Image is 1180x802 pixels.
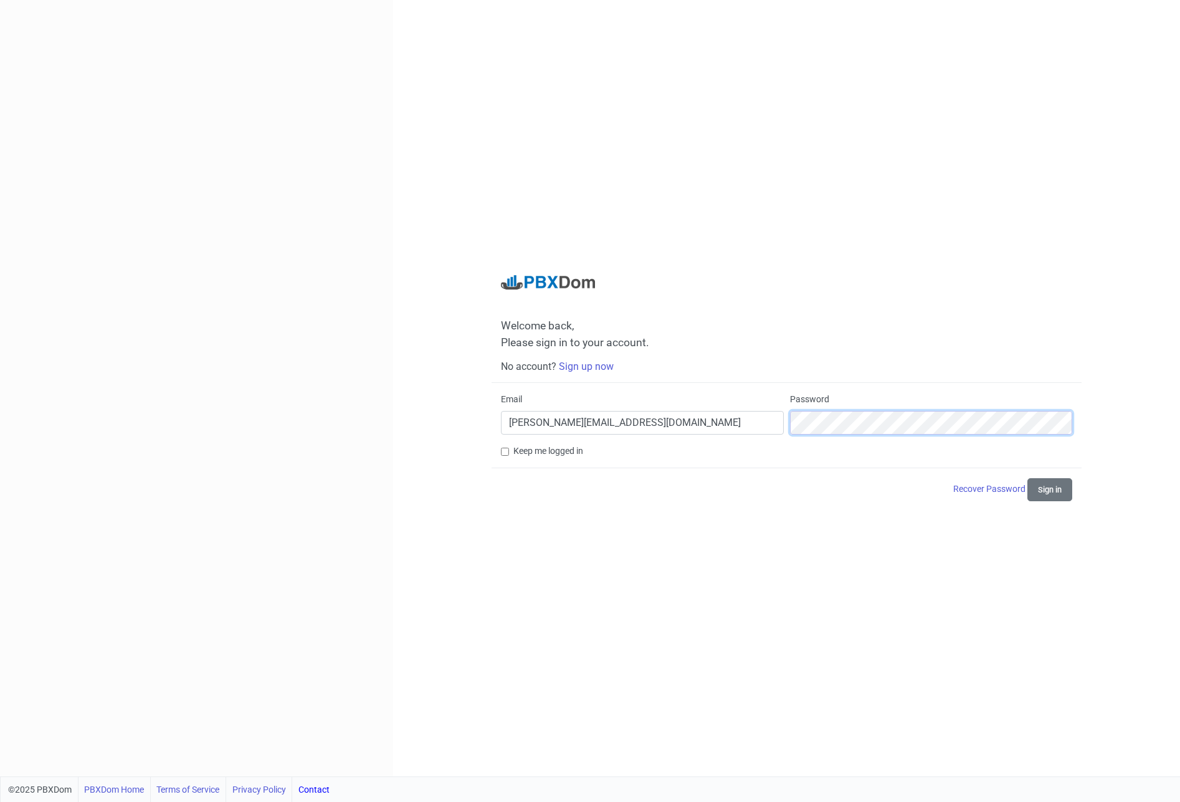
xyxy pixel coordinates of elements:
a: Contact [298,777,330,802]
a: Privacy Policy [232,777,286,802]
label: Keep me logged in [513,445,583,458]
a: Terms of Service [156,777,219,802]
a: Recover Password [953,484,1027,494]
div: ©2025 PBXDom [8,777,330,802]
a: PBXDom Home [84,777,144,802]
h6: No account? [501,361,1072,372]
a: Sign up now [559,361,614,372]
label: Email [501,393,522,406]
span: Please sign in to your account. [501,336,649,349]
span: Welcome back, [501,319,1072,333]
label: Password [790,393,829,406]
input: Email here... [501,411,783,435]
button: Sign in [1027,478,1072,501]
